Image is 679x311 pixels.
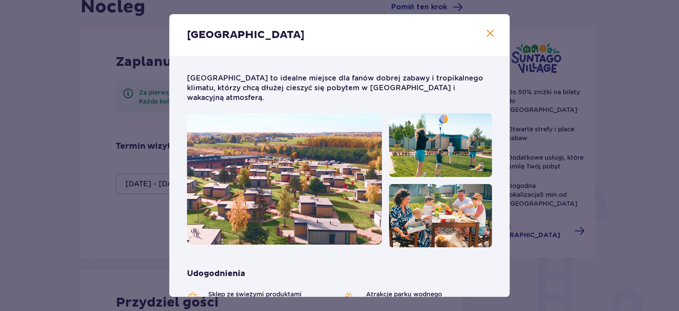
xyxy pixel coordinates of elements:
[345,292,359,306] img: slide icon
[208,290,334,307] span: Sklep ze świeżymi produktami i gotowymi posiłkami
[366,290,442,299] span: Atrakcje parku wodnego
[187,28,305,42] p: [GEOGRAPHIC_DATA]
[389,113,492,177] img: Suntago Village - family playing outdoor games
[187,247,245,279] p: Udogodnienia
[389,184,492,248] img: Syntago Village - family dinig outside
[187,292,201,306] img: shops icon
[187,113,382,245] img: Suntago Village - aerial view of the area
[366,290,442,307] p: (dodatkowo płatne)
[187,73,492,113] p: [GEOGRAPHIC_DATA] to idealne miejsce dla fanów dobrej zabawy i tropikalnego klimatu, którzy chcą ...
